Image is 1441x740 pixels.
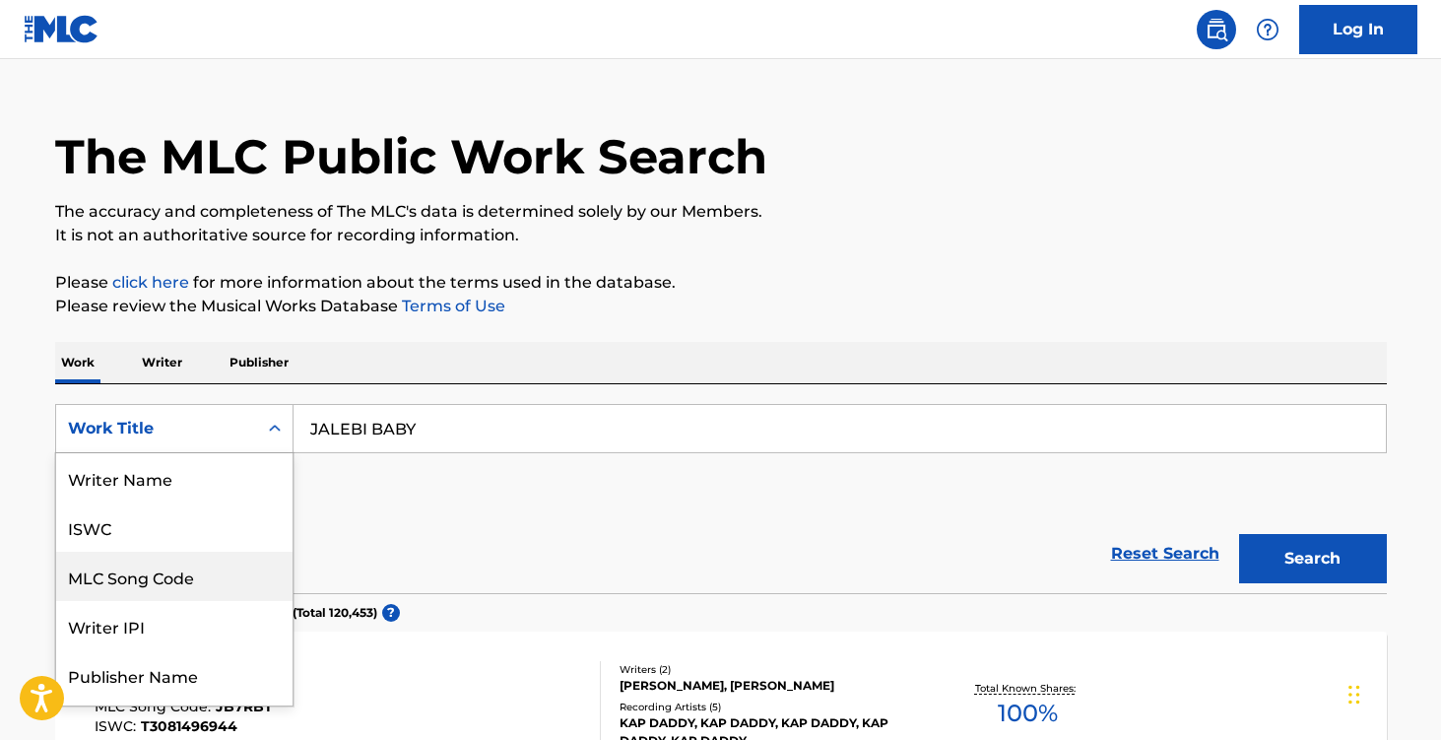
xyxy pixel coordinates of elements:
img: MLC Logo [24,15,99,43]
a: click here [112,273,189,292]
div: Writer IPI [56,601,293,650]
p: Publisher [224,342,295,383]
span: 100 % [998,696,1058,731]
a: Terms of Use [398,297,505,315]
form: Search Form [55,404,1387,593]
div: Recording Artists ( 5 ) [620,700,917,714]
a: Log In [1299,5,1417,54]
span: MLC Song Code : [95,698,216,715]
p: It is not an authoritative source for recording information. [55,224,1387,247]
button: Search [1239,534,1387,583]
img: help [1256,18,1279,41]
div: Work Title [68,417,245,440]
div: Writer Name [56,453,293,503]
p: Writer [136,342,188,383]
div: Drag [1348,665,1360,724]
a: Reset Search [1101,532,1229,575]
p: Please for more information about the terms used in the database. [55,271,1387,295]
span: JB7RBT [216,698,273,715]
span: ? [382,604,400,622]
div: Help [1248,10,1287,49]
div: Writers ( 2 ) [620,662,917,677]
p: Work [55,342,100,383]
p: Please review the Musical Works Database [55,295,1387,318]
img: search [1205,18,1228,41]
div: Publisher Name [56,650,293,700]
h1: The MLC Public Work Search [55,127,767,186]
span: T3081496944 [141,717,237,735]
iframe: Chat Widget [1343,645,1441,740]
span: ISWC : [95,717,141,735]
div: ISWC [56,503,293,552]
div: [PERSON_NAME], [PERSON_NAME] [620,677,917,695]
p: The accuracy and completeness of The MLC's data is determined solely by our Members. [55,200,1387,224]
a: Public Search [1197,10,1236,49]
p: Total Known Shares: [975,681,1081,696]
div: MLC Song Code [56,552,293,601]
